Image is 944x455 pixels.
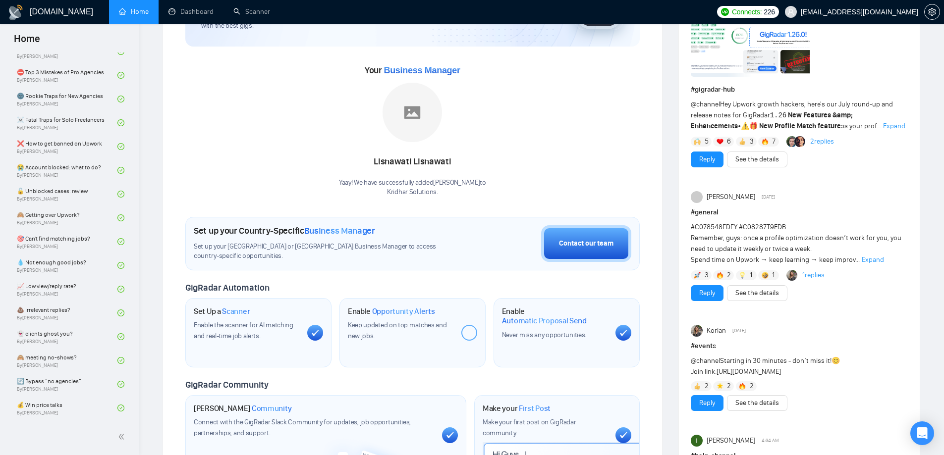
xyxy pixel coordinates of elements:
[559,238,613,249] div: Contact our team
[117,381,124,388] span: check-circle
[705,381,709,391] span: 2
[541,225,631,262] button: Contact our team
[691,356,720,365] span: @channel
[17,64,117,86] a: ⛔ Top 3 Mistakes of Pro AgenciesBy[PERSON_NAME]
[185,282,269,293] span: GigRadar Automation
[17,88,117,110] a: 🌚 Rookie Traps for New AgenciesBy[PERSON_NAME]
[17,159,117,181] a: 😭 Account blocked: what to do?By[PERSON_NAME]
[786,270,797,281] img: Korlan
[772,137,776,147] span: 7
[739,272,746,279] img: 💡
[717,138,723,145] img: ❤️
[383,83,442,142] img: placeholder.png
[17,278,117,300] a: 📈 Low view/reply rate?By[PERSON_NAME]
[691,223,737,231] span: #C078548FDFY
[502,316,587,326] span: Automatic Proposal Send
[117,191,124,198] span: check-circle
[762,272,769,279] img: 🤣
[735,154,779,165] a: See the details
[168,7,214,16] a: dashboardDashboard
[862,255,884,264] span: Expand
[925,8,940,16] span: setting
[739,383,746,390] img: 🔥
[365,65,460,76] span: Your
[483,404,551,413] h1: Make your
[699,154,715,165] a: Reply
[739,138,746,145] img: 👍
[707,192,755,202] span: [PERSON_NAME]
[750,381,754,391] span: 2
[727,152,787,167] button: See the details
[810,137,834,147] a: 2replies
[233,7,270,16] a: searchScanner
[118,432,128,442] span: double-left
[339,178,486,197] div: Yaay! We have successfully added [PERSON_NAME] to
[739,223,786,231] span: #C08287T9EDB
[304,225,375,236] span: Business Manager
[727,270,731,280] span: 2
[194,404,292,413] h1: [PERSON_NAME]
[252,404,292,413] span: Community
[741,122,749,130] span: ⚠️
[762,193,775,202] span: [DATE]
[764,6,775,17] span: 226
[483,418,576,437] span: Make your first post on GigRadar community.
[117,72,124,79] span: check-circle
[717,367,781,376] a: [URL][DOMAIN_NAME]
[762,436,779,445] span: 4:34 AM
[721,8,729,16] img: upwork-logo.png
[17,183,117,205] a: 🔓 Unblocked cases: reviewBy[PERSON_NAME]
[372,306,435,316] span: Opportunity Alerts
[750,137,754,147] span: 3
[705,137,709,147] span: 5
[117,333,124,340] span: check-circle
[727,285,787,301] button: See the details
[117,214,124,221] span: check-circle
[694,272,701,279] img: 🚀
[17,254,117,276] a: 💧 Not enough good jobs?By[PERSON_NAME]
[691,152,723,167] button: Reply
[17,373,117,395] a: 🔄 Bypass “no agencies”By[PERSON_NAME]
[502,331,586,339] span: Never miss any opportunities.
[17,207,117,229] a: 🙈 Getting over Upwork?By[PERSON_NAME]
[117,119,124,126] span: check-circle
[117,357,124,364] span: check-circle
[883,122,905,130] span: Expand
[17,326,117,348] a: 👻 clients ghost you?By[PERSON_NAME]
[691,100,893,130] span: Hey Upwork growth hackers, here's our July round-up and release notes for GigRadar • is your prof...
[699,288,715,299] a: Reply
[17,397,117,419] a: 💰 Win price talksBy[PERSON_NAME]
[699,398,715,408] a: Reply
[691,223,901,264] span: Remember, guys: once a profile optimization doesn’t work for you, you need to update it weekly or...
[786,136,797,147] img: Alex B
[117,167,124,174] span: check-circle
[194,225,375,236] h1: Set up your Country-Specific
[348,321,447,340] span: Keep updated on top matches and new jobs.
[17,302,117,324] a: 💩 Irrelevant replies?By[PERSON_NAME]
[117,143,124,150] span: check-circle
[717,383,723,390] img: 🌟
[117,309,124,316] span: check-circle
[194,418,411,437] span: Connect with the GigRadar Slack Community for updates, job opportunities, partnerships, and support.
[8,4,24,20] img: logo
[924,8,940,16] a: setting
[502,306,608,326] h1: Enable
[732,6,762,17] span: Connects:
[691,207,908,218] h1: # general
[772,270,775,280] span: 1
[749,122,758,130] span: 🎁
[694,138,701,145] img: 🙌
[735,288,779,299] a: See the details
[339,188,486,197] p: Kridhar Solutions .
[691,356,840,376] span: Starting in 30 minutes - don’t miss it! Join link:
[732,326,746,335] span: [DATE]
[117,96,124,102] span: check-circle
[185,379,269,390] span: GigRadar Community
[717,272,723,279] img: 🔥
[339,153,486,170] div: Lisnawati Lisnawati
[694,383,701,390] img: 👍
[727,381,731,391] span: 2
[727,137,731,147] span: 6
[17,231,117,253] a: 🎯 Can't find matching jobs?By[PERSON_NAME]
[17,112,117,134] a: ☠️ Fatal Traps for Solo FreelancersBy[PERSON_NAME]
